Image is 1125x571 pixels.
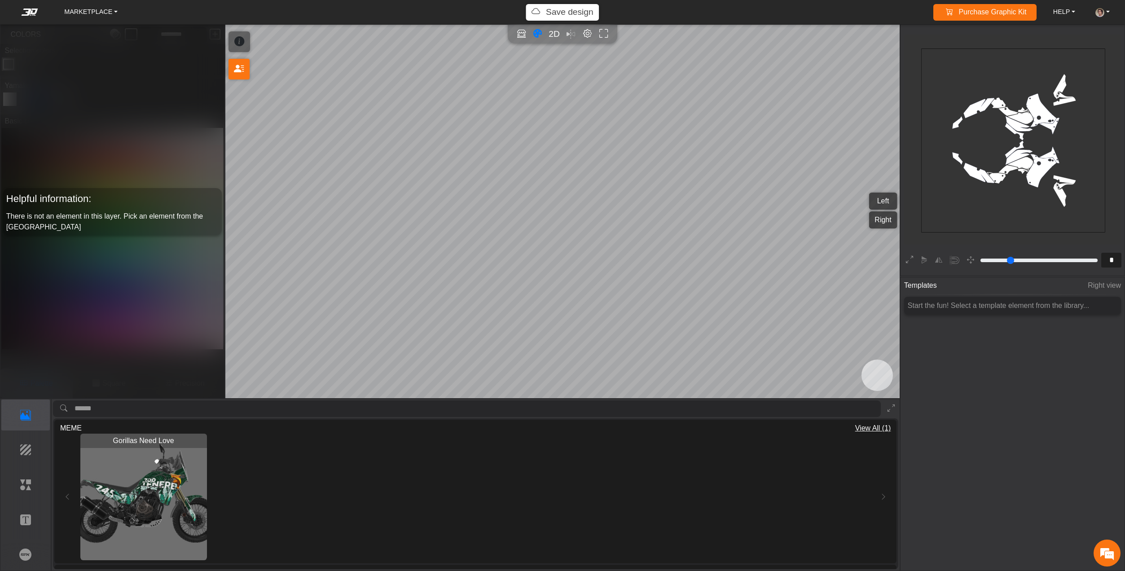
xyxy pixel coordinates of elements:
button: Left [869,193,897,210]
span: We're online! [52,105,124,191]
span: Templates [904,277,937,294]
span: MEME [60,423,82,434]
div: Minimize live chat window [147,4,169,26]
button: Color tool [531,28,544,41]
button: Save design [526,4,599,21]
div: View Gorillas Need Love [80,434,207,560]
span: Right view [1088,277,1121,294]
button: Pan [964,253,978,267]
div: Chat with us now [60,47,164,59]
span: Conversation [4,281,60,287]
span: There is not an element in this layer. Pick an element from the [GEOGRAPHIC_DATA] [6,212,203,231]
a: MARKETPLACE [61,4,121,20]
span: View All (1) [855,423,891,434]
button: Open in Showroom [515,28,528,41]
button: Editor settings [581,28,594,41]
span: Gorillas Need Love [111,435,175,446]
button: Full screen [598,28,611,41]
img: Gorillas Need Love undefined [80,434,207,560]
button: 2D [548,28,561,41]
a: HELP [1050,4,1079,20]
div: FAQs [60,265,116,293]
div: Navigation go back [10,46,23,60]
input: search asset [75,400,881,417]
span: Start the fun! Select a template element from the library... [908,302,1089,309]
button: Expand Library [884,400,898,417]
div: Articles [115,265,171,293]
a: Purchase Graphic Kit [940,4,1030,21]
span: 2D [549,29,560,39]
h5: Helpful information: [6,191,219,207]
button: Expand 2D editor [903,253,917,267]
textarea: Type your message and hit 'Enter' [4,234,171,265]
button: Right [869,211,897,228]
p: Unsaved file [546,6,593,19]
